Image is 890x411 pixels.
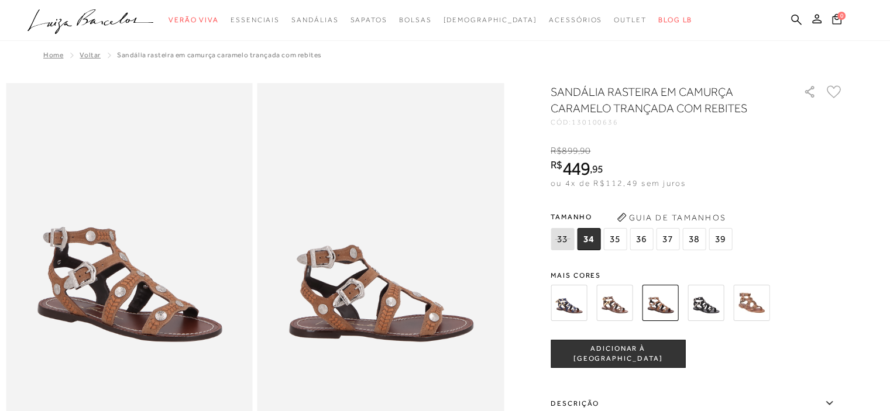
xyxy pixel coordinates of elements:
[613,208,730,227] button: Guia de Tamanhos
[291,9,338,31] a: noSubCategoriesText
[549,16,602,24] span: Acessórios
[231,16,280,24] span: Essenciais
[658,9,692,31] a: BLOG LB
[682,228,706,250] span: 38
[443,16,537,24] span: [DEMOGRAPHIC_DATA]
[169,16,219,24] span: Verão Viva
[551,272,843,279] span: Mais cores
[656,228,679,250] span: 37
[572,118,618,126] span: 130100636
[291,16,338,24] span: Sandálias
[688,285,724,321] img: SANDÁLIA RASTEIRA EM CAMURÇA PRETA TRANÇADA COM REBITES
[578,146,591,156] i: ,
[43,51,63,59] a: Home
[658,16,692,24] span: BLOG LB
[590,164,603,174] i: ,
[551,119,785,126] div: CÓD:
[829,13,845,29] button: 0
[231,9,280,31] a: noSubCategoriesText
[709,228,732,250] span: 39
[562,146,578,156] span: 899
[443,9,537,31] a: noSubCategoriesText
[399,16,432,24] span: Bolsas
[551,178,686,188] span: ou 4x de R$112,49 sem juros
[549,9,602,31] a: noSubCategoriesText
[577,228,600,250] span: 34
[169,9,219,31] a: noSubCategoriesText
[551,84,770,116] h1: SANDÁLIA RASTEIRA EM CAMURÇA CARAMELO TRANÇADA COM REBITES
[551,146,562,156] i: R$
[350,16,387,24] span: Sapatos
[596,285,633,321] img: SANDÁLIA RASTEIRA EM CAMURÇA CAFÉ TRANÇADA COM REBITES
[551,285,587,321] img: SANDÁLIA RASTEIRA EM CAMURÇA AZUL NAVAL TRANÇADA COM REBITES
[614,16,647,24] span: Outlet
[837,12,846,20] span: 0
[80,51,101,59] a: Voltar
[551,340,685,368] button: ADICIONAR À [GEOGRAPHIC_DATA]
[642,285,678,321] img: SANDÁLIA RASTEIRA EM CAMURÇA CARAMELO TRANÇADA COM REBITES
[562,158,590,179] span: 449
[551,228,574,250] span: 33
[551,344,685,364] span: ADICIONAR À [GEOGRAPHIC_DATA]
[350,9,387,31] a: noSubCategoriesText
[551,160,562,170] i: R$
[551,208,735,226] span: Tamanho
[733,285,769,321] img: Sandália rasteira western castanho
[614,9,647,31] a: noSubCategoriesText
[117,51,322,59] span: SANDÁLIA RASTEIRA EM CAMURÇA CARAMELO TRANÇADA COM REBITES
[630,228,653,250] span: 36
[580,146,590,156] span: 90
[399,9,432,31] a: noSubCategoriesText
[592,163,603,175] span: 95
[603,228,627,250] span: 35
